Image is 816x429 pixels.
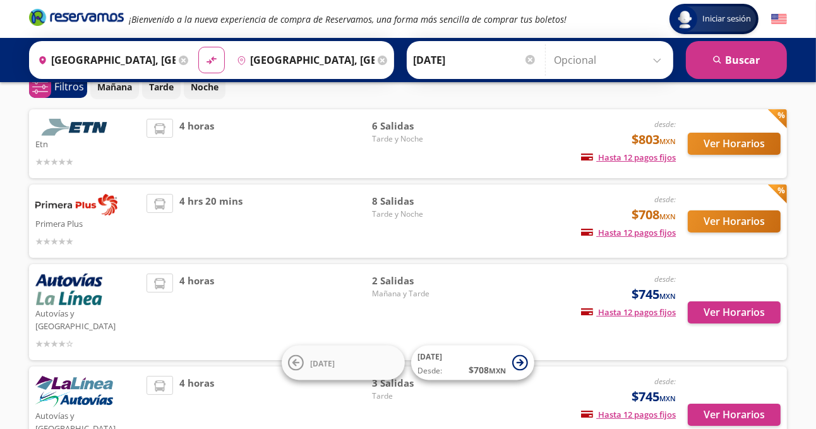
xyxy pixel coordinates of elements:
small: MXN [659,394,676,403]
span: 3 Salidas [372,376,460,390]
button: Tarde [142,75,181,99]
em: ¡Bienvenido a la nueva experiencia de compra de Reservamos, una forma más sencilla de comprar tus... [129,13,567,25]
input: Opcional [554,44,667,76]
button: Mañana [90,75,139,99]
span: [DATE] [310,358,335,369]
p: Autovías y [GEOGRAPHIC_DATA] [35,305,140,332]
span: 6 Salidas [372,119,460,133]
span: Hasta 12 pagos fijos [581,227,676,238]
img: Primera Plus [35,194,117,215]
span: Hasta 12 pagos fijos [581,306,676,318]
img: Autovías y La Línea [35,274,102,305]
input: Elegir Fecha [413,44,537,76]
small: MXN [659,212,676,221]
button: Ver Horarios [688,210,781,233]
button: [DATE]Desde:$708MXN [411,346,534,380]
span: $803 [632,130,676,149]
span: 4 hrs 20 mins [179,194,243,248]
span: Hasta 12 pagos fijos [581,409,676,420]
span: 4 horas [179,119,214,169]
a: Brand Logo [29,8,124,30]
em: desde: [654,194,676,205]
input: Buscar Destino [232,44,375,76]
p: Tarde [149,80,174,94]
span: Hasta 12 pagos fijos [581,152,676,163]
span: Iniciar sesión [697,13,756,25]
span: Tarde y Noche [372,208,460,220]
p: Filtros [54,79,84,94]
span: [DATE] [417,352,442,363]
small: MXN [659,291,676,301]
span: 2 Salidas [372,274,460,288]
span: Tarde y Noche [372,133,460,145]
span: 8 Salidas [372,194,460,208]
span: $745 [632,285,676,304]
span: Tarde [372,390,460,402]
button: Ver Horarios [688,301,781,323]
em: desde: [654,376,676,387]
img: Etn [35,119,117,136]
p: Etn [35,136,140,151]
p: Primera Plus [35,215,140,231]
span: Desde: [417,366,442,377]
small: MXN [489,366,506,376]
em: desde: [654,119,676,130]
p: Noche [191,80,219,94]
span: $ 708 [469,364,506,377]
img: Autovías y La Línea [35,376,113,408]
em: desde: [654,274,676,284]
input: Buscar Origen [33,44,176,76]
i: Brand Logo [29,8,124,27]
span: 4 horas [179,274,214,351]
button: Buscar [686,41,787,79]
button: Noche [184,75,225,99]
span: Mañana y Tarde [372,288,460,299]
button: English [771,11,787,27]
small: MXN [659,136,676,146]
button: Ver Horarios [688,133,781,155]
button: 0Filtros [29,76,87,98]
span: $745 [632,387,676,406]
button: [DATE] [282,346,405,380]
p: Mañana [97,80,132,94]
span: $708 [632,205,676,224]
button: Ver Horarios [688,404,781,426]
